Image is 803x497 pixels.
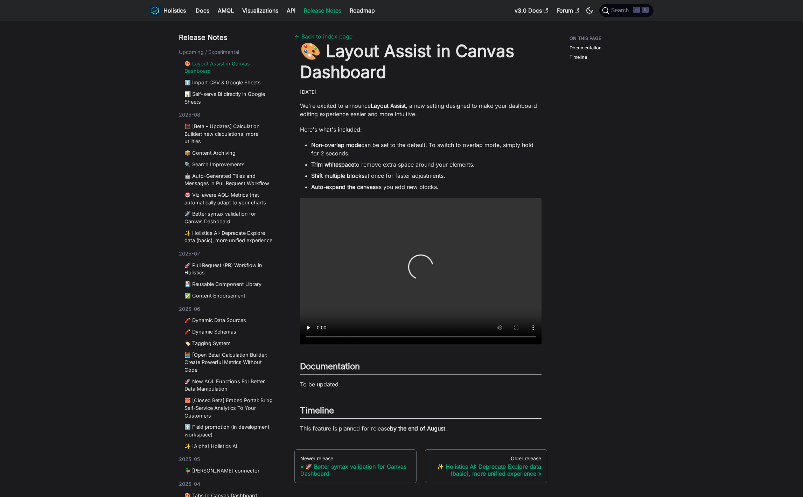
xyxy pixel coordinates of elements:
nav: Changelog item navigation [294,449,547,483]
div: ✨ Holistics AI: Deprecate Explore data (basic), more unified experience [431,463,541,477]
a: Release Notes [300,5,345,16]
strong: Layout Assist [371,102,406,109]
div: Upcoming / Experimental [179,48,278,56]
time: [DATE] [300,89,316,95]
a: ⬆️ Import CSV & Google Sheets [184,79,275,86]
a: ✨ [Alpha] Holistics AI [184,442,275,450]
a: 🧱 [Closed Beta] Embed Portal: Bring Self-Service Analytics To Your Customers [184,397,275,419]
div: 2025-04 [179,480,278,488]
span: Search [609,7,633,14]
nav: Blog recent posts navigation [179,32,278,497]
a: 🚀 New AQL Functions For Better Data Manipulation [184,378,275,393]
a: Visualizations [238,5,282,16]
img: Holistics [149,5,161,16]
a: 📦 Content Archiving [184,149,275,157]
a: API [282,5,300,16]
li: to remove extra space around your elements. [311,160,542,169]
a: Newer release🚀 Better syntax validation for Canvas Dashboard [294,449,417,483]
video: Your browser does not support embedding video, but you can . [300,198,542,344]
a: 🚀 Pull Request (PR) Workflow in Holistics [184,261,275,276]
a: 🦆 [PERSON_NAME] connector [184,467,275,475]
li: can be set to the default. To switch to overlap mode, simply hold for 2 seconds. [311,141,542,157]
a: 🏷️ Tagging System [184,339,275,347]
div: 2025-06 [179,305,278,313]
a: v3.0 Docs [510,5,552,16]
a: ✨ Holistics AI: Deprecate Explore data (basic), more unified experience [184,229,275,244]
a: ⬆️ Field promotion (in development workspace) [184,423,275,438]
a: HolisticsHolistics [149,5,186,16]
p: Here's what's included: [300,125,542,134]
a: AMQL [214,5,238,16]
strong: Trim whitespace [311,161,354,168]
kbd: K [642,7,649,13]
a: 🚀 Better syntax validation for Canvas Dashboard [184,210,275,225]
a: 🤖 Auto-Generated Titles and Messages in Pull Request Workflow [184,172,275,187]
h1: 🎨 Layout Assist in Canvas Dashboard [300,41,542,83]
a: 💾 Reusable Component Library [184,280,275,288]
a: 🎯 Viz-aware AQL: Metrics that automatically adapt to your charts [184,191,275,206]
div: Release Notes [179,32,278,43]
h2: Documentation [300,361,542,374]
div: 2025-08 [179,111,278,119]
strong: by the end of August [390,425,445,432]
div: Newer release [300,455,411,462]
strong: Auto-expand the canvas [311,183,376,190]
a: 🧮 [Beta - Updates] Calculation Builder: new claculations, more utilities [184,122,275,145]
a: Docs [191,5,214,16]
a: 🧮 [Open Beta] Calculation Builder: Create Powerful Metrics Without Code [184,351,275,374]
li: at once for faster adjustments. [311,171,542,180]
p: To be updated. [300,380,542,388]
div: Older release [431,455,541,462]
strong: Shift multiple blocks [311,172,364,179]
p: We're excited to announce , a new setting designed to make your dashboard editing experience easi... [300,101,542,118]
li: as you add new blocks. [311,183,542,191]
button: Switch between dark and light mode (currently dark mode) [584,5,595,16]
div: 2025-07 [179,250,278,258]
kbd: ⌘ [633,7,640,13]
a: 🎨 Layout Assist in Canvas Dashboard [184,60,275,75]
a: ← Back to index page [294,33,352,40]
a: Forum [552,5,584,16]
strong: Non-overlap mode [311,141,361,148]
div: 2025-05 [179,455,278,463]
button: Search (Command+K) [599,4,654,17]
a: Timeline [570,54,587,61]
a: Roadmap [345,5,379,16]
h2: Timeline [300,405,542,419]
a: Older release✨ Holistics AI: Deprecate Explore data (basic), more unified experience [425,449,547,483]
a: ✅ Content Endorsement [184,292,275,300]
p: This feature is planned for release . [300,424,542,433]
a: 📊 Self-serve BI directly in Google Sheets [184,90,275,105]
div: 🚀 Better syntax validation for Canvas Dashboard [300,463,411,477]
b: Holistics [163,6,186,15]
a: 🧨 Dynamic Schemas [184,328,275,336]
a: 🔍 Search Improvements [184,161,275,168]
a: Documentation [570,44,602,51]
a: 🧨 Dynamic Data Sources [184,316,275,324]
